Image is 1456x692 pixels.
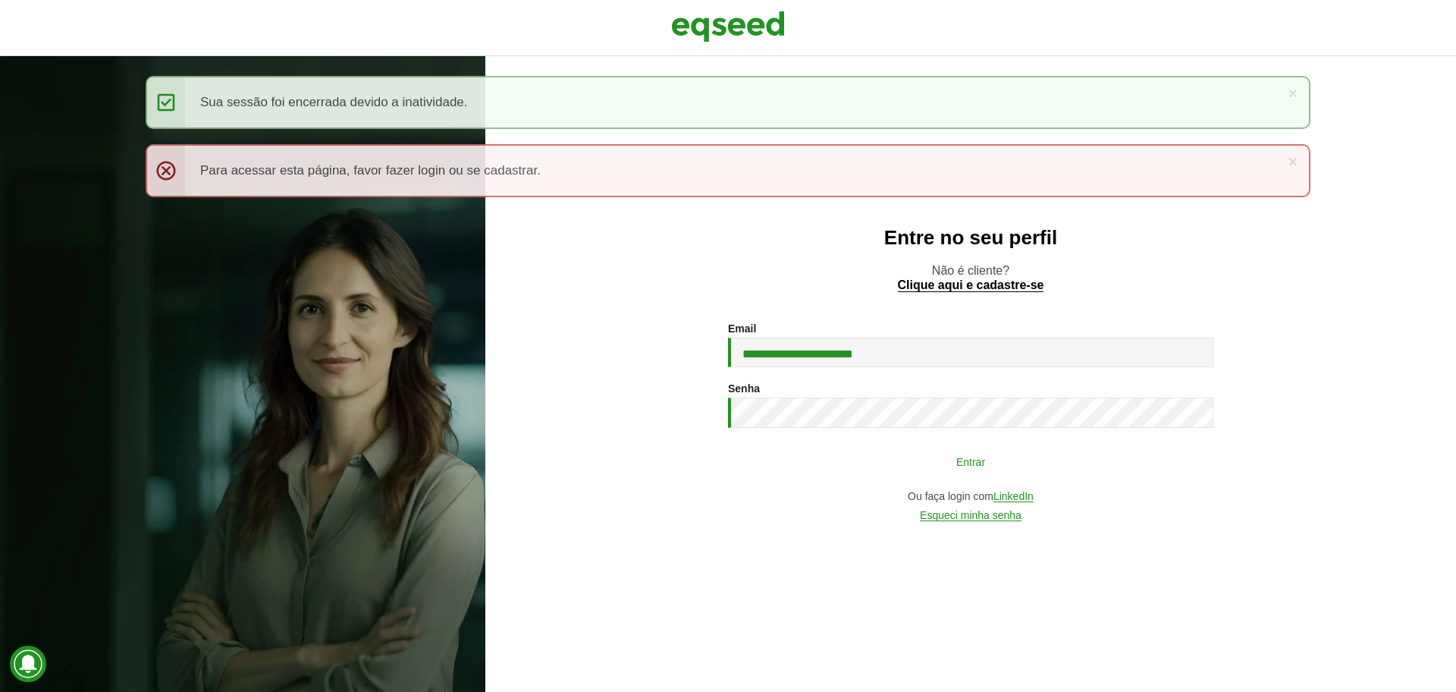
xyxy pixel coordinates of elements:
[1288,153,1298,169] a: ×
[773,447,1168,476] button: Entrar
[920,510,1021,521] a: Esqueci minha senha
[516,227,1426,249] h2: Entre no seu perfil
[146,144,1310,197] div: Para acessar esta página, favor fazer login ou se cadastrar.
[1288,85,1298,101] a: ×
[671,8,785,46] img: EqSeed Logo
[898,279,1044,292] a: Clique aqui e cadastre-se
[516,263,1426,292] p: Não é cliente?
[146,76,1310,129] div: Sua sessão foi encerrada devido a inatividade.
[993,491,1034,502] a: LinkedIn
[728,323,756,334] label: Email
[728,491,1213,502] div: Ou faça login com
[728,383,760,394] label: Senha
